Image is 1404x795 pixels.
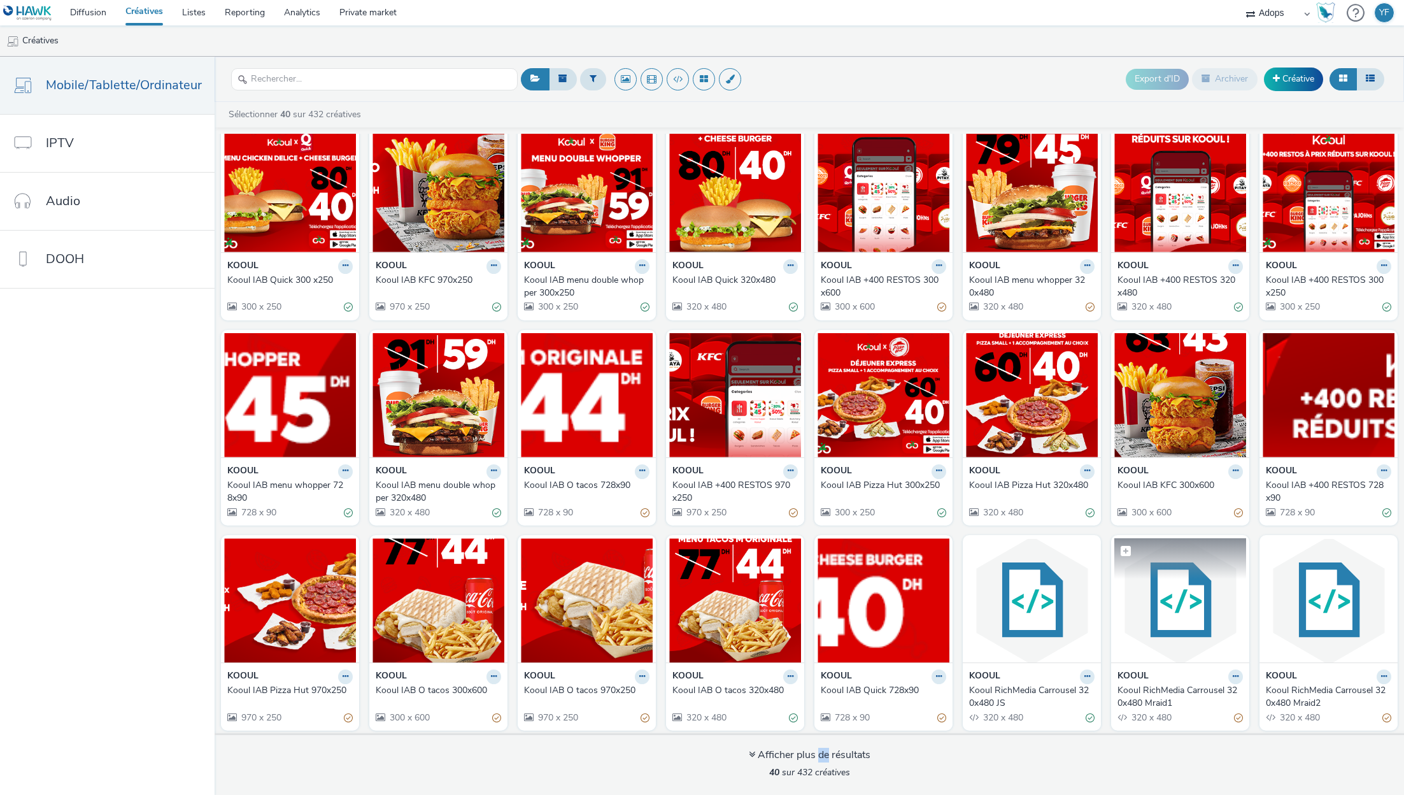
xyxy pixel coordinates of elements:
div: Partiellement valide [789,506,798,519]
a: Hawk Academy [1316,3,1340,23]
span: Audio [46,192,80,210]
a: Kooul IAB O tacos 300x600 [376,684,501,697]
a: Kooul IAB O tacos 320x480 [672,684,798,697]
img: Kooul IAB Quick 320x480 visual [669,128,801,252]
div: Kooul IAB O tacos 970x250 [524,684,644,697]
div: Partiellement valide [492,711,501,724]
span: DOOH [46,250,84,268]
div: Kooul IAB menu double whopper 300x250 [524,274,644,300]
span: 300 x 250 [537,301,578,313]
a: Kooul IAB menu whopper 728x90 [227,479,353,505]
div: Partiellement valide [937,301,946,314]
img: Kooul IAB menu whopper 728x90 visual [224,333,356,457]
span: 728 x 90 [1279,506,1315,519]
span: sur 432 créatives [769,766,850,778]
img: Kooul RichMedia Carrousel 320x480 JS visual [966,538,1098,662]
span: 300 x 250 [240,301,281,313]
div: Kooul IAB Pizza Hut 970x250 [227,684,348,697]
div: Kooul IAB +400 RESTOS 300x600 [821,274,941,300]
div: Valide [344,506,353,519]
a: Créative [1264,68,1323,90]
strong: KOOUL [821,464,852,479]
a: Kooul IAB Quick 728x90 [821,684,946,697]
div: Kooul IAB +400 RESTOS 300x250 [1266,274,1386,300]
span: 320 x 480 [982,301,1023,313]
img: Kooul IAB Pizza Hut 300x250 visual [818,333,949,457]
a: Kooul IAB KFC 970x250 [376,274,501,287]
a: Kooul IAB menu double whopper 320x480 [376,479,501,505]
a: Kooul IAB +400 RESTOS 970x250 [672,479,798,505]
div: Kooul IAB Quick 300 x250 [227,274,348,287]
img: Kooul IAB +400 RESTOS 320x480 visual [1114,128,1246,252]
strong: KOOUL [524,670,555,684]
strong: KOOUL [1266,670,1297,684]
span: 300 x 250 [833,506,875,519]
div: Kooul IAB Pizza Hut 320x480 [969,479,1089,492]
div: Valide [492,301,501,314]
img: Kooul IAB Pizza Hut 320x480 visual [966,333,1098,457]
span: 728 x 90 [537,506,573,519]
span: 300 x 250 [1279,301,1320,313]
a: Kooul IAB Quick 320x480 [672,274,798,287]
span: IPTV [46,134,74,152]
strong: KOOUL [227,259,259,274]
button: Grille [1330,68,1357,90]
img: Kooul IAB Quick 728x90 visual [818,538,949,662]
a: Kooul IAB menu whopper 320x480 [969,274,1095,300]
img: Kooul IAB +400 RESTOS 970x250 visual [669,333,801,457]
div: Partiellement valide [1234,506,1243,519]
div: Valide [789,301,798,314]
strong: KOOUL [1117,259,1149,274]
strong: KOOUL [821,670,852,684]
div: Kooul IAB O tacos 300x600 [376,684,496,697]
a: Kooul IAB KFC 300x600 [1117,479,1243,492]
a: Kooul IAB O tacos 728x90 [524,479,649,492]
div: Kooul IAB menu double whopper 320x480 [376,479,496,505]
a: Kooul IAB Pizza Hut 300x250 [821,479,946,492]
div: Kooul IAB O tacos 320x480 [672,684,793,697]
div: Valide [344,301,353,314]
strong: KOOUL [376,670,407,684]
div: Kooul RichMedia Carrousel 320x480 JS [969,684,1089,710]
div: Kooul IAB +400 RESTOS 728x90 [1266,479,1386,505]
div: Valide [641,301,649,314]
button: Archiver [1192,68,1258,90]
div: Kooul IAB +400 RESTOS 320x480 [1117,274,1238,300]
span: 320 x 480 [1130,712,1172,724]
img: Kooul IAB Pizza Hut 970x250 visual [224,538,356,662]
img: Hawk Academy [1316,3,1335,23]
div: Kooul IAB KFC 970x250 [376,274,496,287]
img: Kooul IAB O tacos 970x250 visual [521,538,653,662]
a: Kooul RichMedia Carrousel 320x480 Mraid1 [1117,684,1243,710]
strong: KOOUL [1117,464,1149,479]
a: Kooul IAB +400 RESTOS 320x480 [1117,274,1243,300]
img: undefined Logo [3,5,52,21]
strong: KOOUL [969,464,1000,479]
div: Partiellement valide [1086,301,1095,314]
div: Valide [1086,711,1095,724]
strong: KOOUL [672,670,704,684]
div: Kooul IAB Quick 728x90 [821,684,941,697]
div: Kooul IAB KFC 300x600 [1117,479,1238,492]
div: Partiellement valide [344,711,353,724]
a: Kooul IAB menu double whopper 300x250 [524,274,649,300]
img: Kooul IAB menu whopper 320x480 visual [966,128,1098,252]
a: Kooul IAB O tacos 970x250 [524,684,649,697]
strong: KOOUL [1266,259,1297,274]
span: 320 x 480 [1130,301,1172,313]
strong: KOOUL [376,464,407,479]
div: Partiellement valide [937,711,946,724]
div: Valide [1382,301,1391,314]
span: 300 x 600 [388,712,430,724]
img: Kooul IAB KFC 300x600 visual [1114,333,1246,457]
strong: KOOUL [672,464,704,479]
span: 728 x 90 [240,506,276,519]
span: 320 x 480 [1279,712,1320,724]
div: Partiellement valide [1234,711,1243,724]
div: Valide [1234,301,1243,314]
button: Liste [1356,68,1384,90]
strong: 40 [769,766,779,778]
div: Afficher plus de résultats [749,748,870,763]
span: 300 x 600 [833,301,875,313]
div: Valide [937,506,946,519]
